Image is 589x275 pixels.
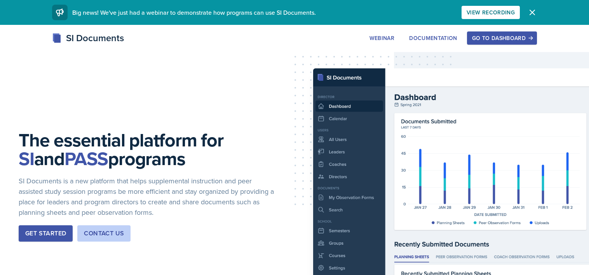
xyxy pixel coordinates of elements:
[25,229,66,238] div: Get Started
[72,8,316,17] span: Big news! We've just had a webinar to demonstrate how programs can use SI Documents.
[369,35,394,41] div: Webinar
[364,31,399,45] button: Webinar
[467,31,537,45] button: Go to Dashboard
[467,9,515,16] div: View Recording
[462,6,520,19] button: View Recording
[84,229,124,238] div: Contact Us
[472,35,532,41] div: Go to Dashboard
[52,31,124,45] div: SI Documents
[404,31,462,45] button: Documentation
[19,225,73,242] button: Get Started
[77,225,131,242] button: Contact Us
[409,35,457,41] div: Documentation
